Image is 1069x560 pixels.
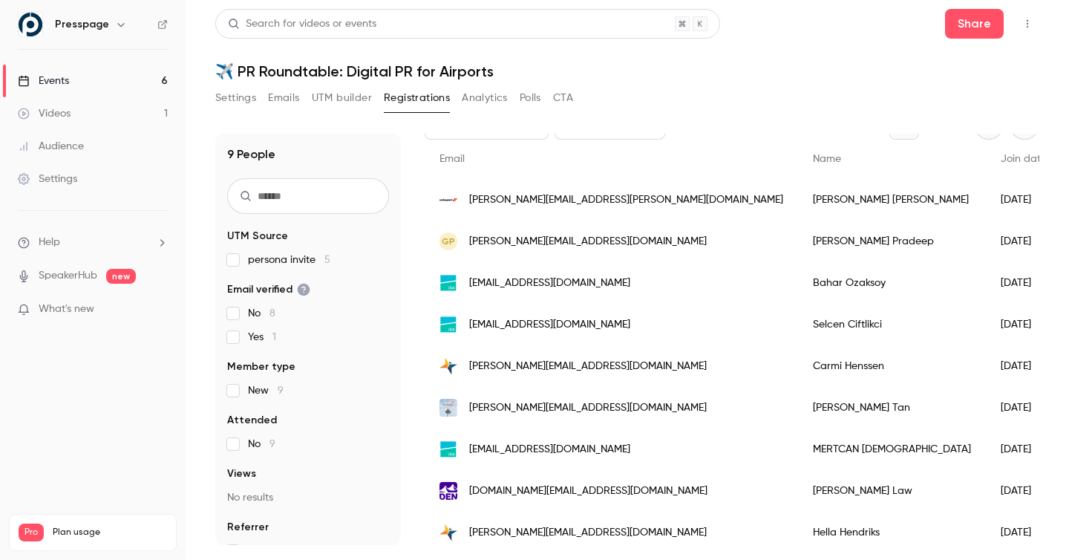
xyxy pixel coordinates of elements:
[469,400,707,416] span: [PERSON_NAME][EMAIL_ADDRESS][DOMAIN_NAME]
[18,172,77,186] div: Settings
[439,399,457,417] img: changiairport.com
[798,221,986,262] div: [PERSON_NAME] Pradeep
[439,440,457,458] img: igairport.aero
[462,86,508,110] button: Analytics
[469,442,630,458] span: [EMAIL_ADDRESS][DOMAIN_NAME]
[106,269,136,284] span: new
[18,139,84,154] div: Audience
[248,330,276,345] span: Yes
[439,154,465,164] span: Email
[986,429,1062,470] div: [DATE]
[227,413,277,428] span: Attended
[55,17,109,32] h6: Presspage
[798,262,986,304] div: Bahar Ozaksoy
[986,512,1062,553] div: [DATE]
[268,86,299,110] button: Emails
[269,308,275,319] span: 8
[18,106,71,121] div: Videos
[798,179,986,221] div: [PERSON_NAME] [PERSON_NAME]
[39,302,94,317] span: What's new
[469,192,783,208] span: [PERSON_NAME][EMAIL_ADDRESS][PERSON_NAME][DOMAIN_NAME]
[227,282,310,297] span: Email verified
[278,385,284,396] span: 9
[39,268,97,284] a: SpeakerHub
[986,262,1062,304] div: [DATE]
[439,482,457,500] img: flydenver.com
[469,484,707,499] span: [DOMAIN_NAME][EMAIL_ADDRESS][DOMAIN_NAME]
[553,86,573,110] button: CTA
[469,525,707,541] span: [PERSON_NAME][EMAIL_ADDRESS][DOMAIN_NAME]
[945,9,1004,39] button: Share
[215,86,256,110] button: Settings
[442,235,455,248] span: GP
[469,317,630,333] span: [EMAIL_ADDRESS][DOMAIN_NAME]
[18,74,69,88] div: Events
[18,235,168,250] li: help-dropdown-opener
[19,13,42,36] img: Presspage
[798,387,986,429] div: [PERSON_NAME] Tan
[469,276,630,291] span: [EMAIL_ADDRESS][DOMAIN_NAME]
[439,198,457,202] img: swissport.com
[53,527,167,538] span: Plan usage
[227,490,389,505] p: No results
[986,387,1062,429] div: [DATE]
[798,304,986,345] div: Selcen Ciftlikci
[384,86,450,110] button: Registrations
[469,359,707,374] span: [PERSON_NAME][EMAIL_ADDRESS][DOMAIN_NAME]
[1001,154,1047,164] span: Join date
[215,62,1039,80] h1: ✈️ PR Roundtable: Digital PR for Airports
[227,146,275,163] h1: 9 People
[798,429,986,470] div: MERTCAN [DEMOGRAPHIC_DATA]
[813,154,841,164] span: Name
[227,359,295,374] span: Member type
[798,512,986,553] div: Hella Hendriks
[324,255,330,265] span: 5
[248,437,275,452] span: No
[248,253,330,267] span: persona invite
[248,383,284,398] span: New
[986,304,1062,345] div: [DATE]
[227,229,389,559] section: facet-groups
[986,179,1062,221] div: [DATE]
[248,306,275,321] span: No
[248,544,290,559] span: Other
[269,439,275,449] span: 9
[439,357,457,375] img: maa.nl
[986,345,1062,387] div: [DATE]
[39,235,60,250] span: Help
[986,470,1062,512] div: [DATE]
[520,86,541,110] button: Polls
[439,524,457,541] img: maa.nl
[798,470,986,512] div: [PERSON_NAME] Law
[228,16,376,32] div: Search for videos or events
[227,229,288,244] span: UTM Source
[469,234,707,250] span: [PERSON_NAME][EMAIL_ADDRESS][DOMAIN_NAME]
[439,274,457,292] img: igairport.aero
[272,332,276,342] span: 1
[227,520,269,535] span: Referrer
[312,86,372,110] button: UTM builder
[227,466,256,481] span: Views
[439,316,457,333] img: igairport.aero
[19,524,44,541] span: Pro
[798,345,986,387] div: Carmi Henssen
[986,221,1062,262] div: [DATE]
[150,303,168,316] iframe: Noticeable Trigger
